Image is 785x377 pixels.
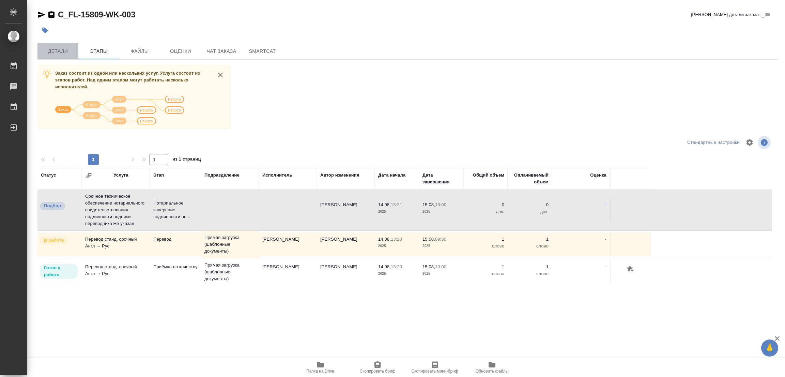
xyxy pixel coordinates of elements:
td: Прямая загрузка (шаблонные документы) [201,231,259,258]
div: Услуга [113,172,128,179]
p: слово [467,270,504,277]
div: Исполнитель [262,172,292,179]
td: [PERSON_NAME] [259,232,317,256]
div: split button [686,137,741,148]
div: Этап [153,172,164,179]
div: Дата завершения [422,172,460,185]
div: Оплачиваемый объем [511,172,549,185]
p: 2025 [378,208,416,215]
span: Посмотреть информацию [758,136,772,149]
td: Срочное техническое обеспечение нотариального свидетельствования подлинности подписи переводчика ... [82,190,150,230]
td: [PERSON_NAME] [317,260,375,284]
p: 0 [511,201,549,208]
span: 🙏 [764,341,775,355]
p: 13:20 [391,264,402,269]
p: Нотариальное заверение подлинности по... [153,200,198,220]
p: 15.08, [422,237,435,242]
p: слово [511,270,549,277]
span: Оценки [164,47,197,56]
p: слово [467,243,504,250]
span: Заказ состоит из одной или нескольких услуг. Услуга состоит из этапов работ. Над одним этапом мог... [55,71,200,89]
td: [PERSON_NAME] [259,260,317,284]
p: 2025 [422,208,460,215]
a: - [605,264,606,269]
div: Статус [41,172,56,179]
p: В работе [44,237,64,244]
p: слово [511,243,549,250]
p: Перевод [153,236,198,243]
p: Приёмка по качеству [153,263,198,270]
p: 1 [467,236,504,243]
a: - [605,237,606,242]
p: док. [511,208,549,215]
span: Чат заказа [205,47,238,56]
p: 13:00 [435,202,446,207]
p: Готов к работе [44,265,74,278]
div: Подразделение [204,172,240,179]
td: Прямая загрузка (шаблонные документы) [201,258,259,286]
span: Детали [42,47,74,56]
button: Сгруппировать [85,172,92,179]
span: [PERSON_NAME] детали заказа [691,11,759,18]
p: 2025 [378,243,416,250]
p: 14.08, [378,237,391,242]
p: Подбор [44,202,61,209]
button: Добавить тэг [37,23,52,38]
p: 2025 [422,243,460,250]
button: Скопировать ссылку [47,11,56,19]
span: Настроить таблицу [741,134,758,151]
button: close [215,70,226,80]
button: Скопировать ссылку для ЯМессенджера [37,11,46,19]
p: 13:21 [391,202,402,207]
p: док. [467,208,504,215]
p: 15.08, [422,264,435,269]
p: 2025 [378,270,416,277]
span: Файлы [123,47,156,56]
span: SmartCat [246,47,279,56]
p: 14.08, [378,202,391,207]
p: 0 [467,201,504,208]
p: 10:00 [435,264,446,269]
div: Автор изменения [320,172,359,179]
p: 1 [467,263,504,270]
p: 1 [511,263,549,270]
p: 2025 [422,270,460,277]
div: Дата начала [378,172,405,179]
p: 14.08, [378,264,391,269]
p: 09:30 [435,237,446,242]
td: Перевод станд. срочный Англ → Рус [82,260,150,284]
td: Перевод станд. срочный Англ → Рус [82,232,150,256]
p: 15.08, [422,202,435,207]
span: Этапы [82,47,115,56]
td: [PERSON_NAME] [317,198,375,222]
a: C_FL-15809-WK-003 [58,10,135,19]
p: 13:20 [391,237,402,242]
a: - [605,202,606,207]
td: [PERSON_NAME] [317,232,375,256]
div: Оценка [590,172,606,179]
button: 🙏 [761,340,778,357]
span: из 1 страниц [172,155,201,165]
div: Общий объем [473,172,504,179]
button: Добавить оценку [625,263,636,275]
p: 1 [511,236,549,243]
